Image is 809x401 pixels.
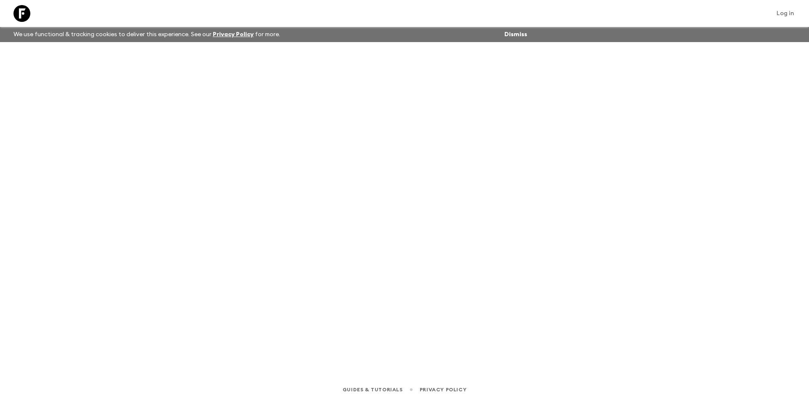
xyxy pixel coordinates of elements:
a: Log in [772,8,799,19]
a: Privacy Policy [213,32,254,37]
a: Privacy Policy [420,385,466,394]
a: Guides & Tutorials [343,385,403,394]
p: We use functional & tracking cookies to deliver this experience. See our for more. [10,27,284,42]
button: Dismiss [502,29,529,40]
